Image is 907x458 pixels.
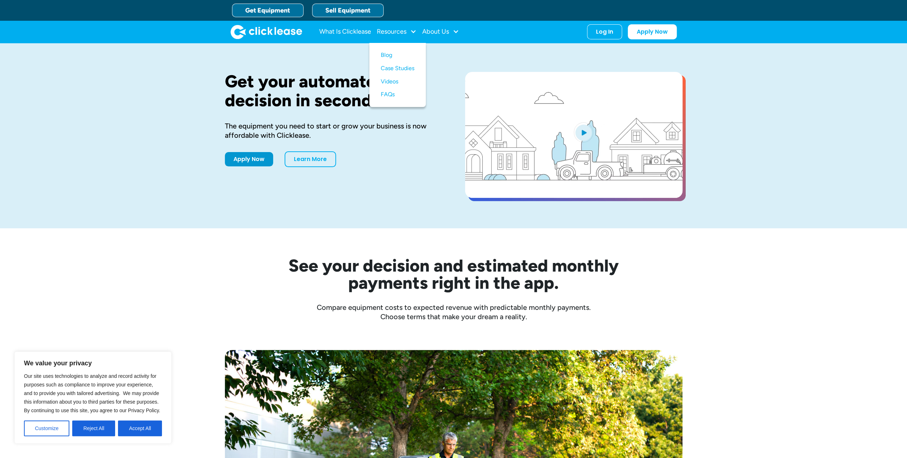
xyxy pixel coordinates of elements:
[628,24,677,39] a: Apply Now
[319,25,371,39] a: What Is Clicklease
[24,420,69,436] button: Customize
[225,121,442,140] div: The equipment you need to start or grow your business is now affordable with Clicklease.
[377,25,416,39] div: Resources
[24,373,160,413] span: Our site uses technologies to analyze and record activity for purposes such as compliance to impr...
[369,43,426,107] nav: Resources
[24,359,162,367] p: We value your privacy
[465,72,682,198] a: open lightbox
[596,28,613,35] div: Log In
[232,4,304,17] a: Get Equipment
[381,49,414,62] a: Blog
[253,257,654,291] h2: See your decision and estimated monthly payments right in the app.
[225,72,442,110] h1: Get your automated decision in seconds.
[72,420,115,436] button: Reject All
[381,62,414,75] a: Case Studies
[118,420,162,436] button: Accept All
[381,88,414,101] a: FAQs
[225,303,682,321] div: Compare equipment costs to expected revenue with predictable monthly payments. Choose terms that ...
[225,152,273,166] a: Apply Now
[422,25,459,39] div: About Us
[285,151,336,167] a: Learn More
[312,4,384,17] a: Sell Equipment
[231,25,302,39] a: home
[231,25,302,39] img: Clicklease logo
[381,75,414,88] a: Videos
[14,351,172,444] div: We value your privacy
[574,122,593,142] img: Blue play button logo on a light blue circular background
